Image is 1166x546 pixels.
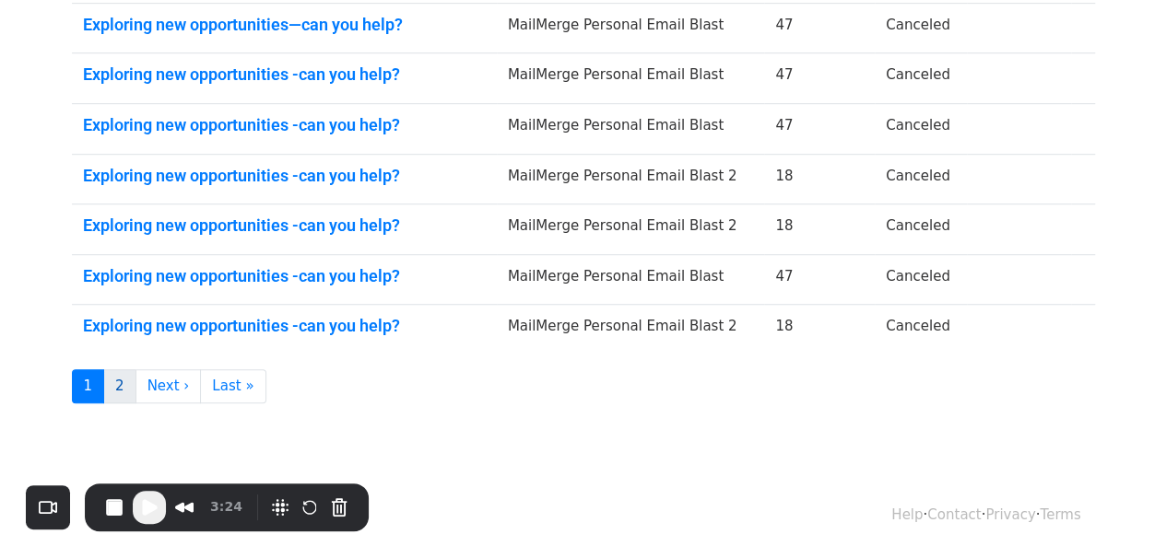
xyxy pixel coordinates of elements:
[497,3,764,53] td: MailMerge Personal Email Blast
[891,506,923,523] a: Help
[83,215,486,236] a: Exploring new opportunities -can you help?
[1074,458,1166,546] iframe: Chat Widget
[875,154,967,204] td: Canceled
[764,254,875,305] td: 47
[764,204,875,255] td: 18
[927,506,981,523] a: Contact
[764,53,875,104] td: 47
[497,53,764,104] td: MailMerge Personal Email Blast
[875,53,967,104] td: Canceled
[135,369,202,403] a: Next ›
[72,369,105,403] a: 1
[83,166,486,186] a: Exploring new opportunities -can you help?
[83,115,486,135] a: Exploring new opportunities -can you help?
[497,154,764,204] td: MailMerge Personal Email Blast 2
[83,64,486,85] a: Exploring new opportunities -can you help?
[985,506,1035,523] a: Privacy
[875,305,967,354] td: Canceled
[875,254,967,305] td: Canceled
[497,104,764,155] td: MailMerge Personal Email Blast
[875,204,967,255] td: Canceled
[83,316,486,336] a: Exploring new opportunities -can you help?
[83,266,486,286] a: Exploring new opportunities -can you help?
[497,204,764,255] td: MailMerge Personal Email Blast 2
[764,154,875,204] td: 18
[497,254,764,305] td: MailMerge Personal Email Blast
[83,15,486,35] a: Exploring new opportunities—can you help?
[200,369,265,403] a: Last »
[103,369,136,403] a: 2
[497,305,764,354] td: MailMerge Personal Email Blast 2
[764,3,875,53] td: 47
[1040,506,1080,523] a: Terms
[875,104,967,155] td: Canceled
[764,104,875,155] td: 47
[875,3,967,53] td: Canceled
[764,305,875,354] td: 18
